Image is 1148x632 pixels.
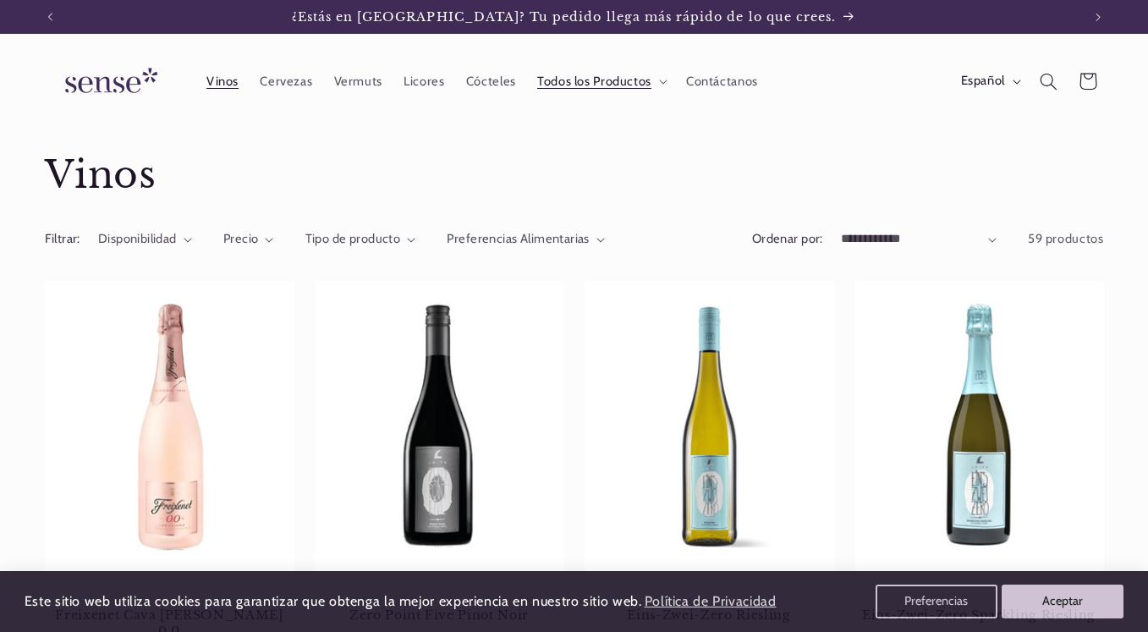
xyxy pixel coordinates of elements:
summary: Disponibilidad (0 seleccionado) [98,230,192,249]
img: Sense [45,58,172,106]
a: Licores [393,63,456,100]
span: Disponibilidad [98,231,177,246]
span: Cervezas [260,74,312,90]
a: Vinos [195,63,249,100]
button: Aceptar [1002,585,1123,618]
a: Contáctanos [675,63,768,100]
span: Contáctanos [686,74,758,90]
span: Licores [404,74,444,90]
a: Sense [38,51,179,113]
summary: Tipo de producto (0 seleccionado) [305,230,416,249]
span: Cócteles [466,74,516,90]
a: Vermuts [323,63,393,100]
span: ¿Estás en [GEOGRAPHIC_DATA]? Tu pedido llega más rápido de lo que crees. [292,9,837,25]
span: Este sitio web utiliza cookies para garantizar que obtenga la mejor experiencia en nuestro sitio ... [25,593,642,609]
span: 59 productos [1028,231,1104,246]
span: Precio [223,231,259,246]
span: Vinos [206,74,239,90]
span: Preferencias Alimentarias [447,231,590,246]
span: Vermuts [334,74,382,90]
label: Ordenar por: [752,231,823,246]
a: Política de Privacidad (opens in a new tab) [641,587,778,617]
h1: Vinos [45,151,1104,200]
a: Cervezas [250,63,323,100]
h2: Filtrar: [45,230,80,249]
summary: Todos los Productos [526,63,675,100]
span: Español [961,72,1005,91]
button: Español [950,64,1029,98]
button: Preferencias [876,585,997,618]
summary: Preferencias Alimentarias (0 seleccionado) [447,230,605,249]
span: Tipo de producto [305,231,401,246]
summary: Precio [223,230,274,249]
summary: Búsqueda [1029,62,1068,101]
span: Todos los Productos [537,74,651,90]
a: Cócteles [455,63,526,100]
